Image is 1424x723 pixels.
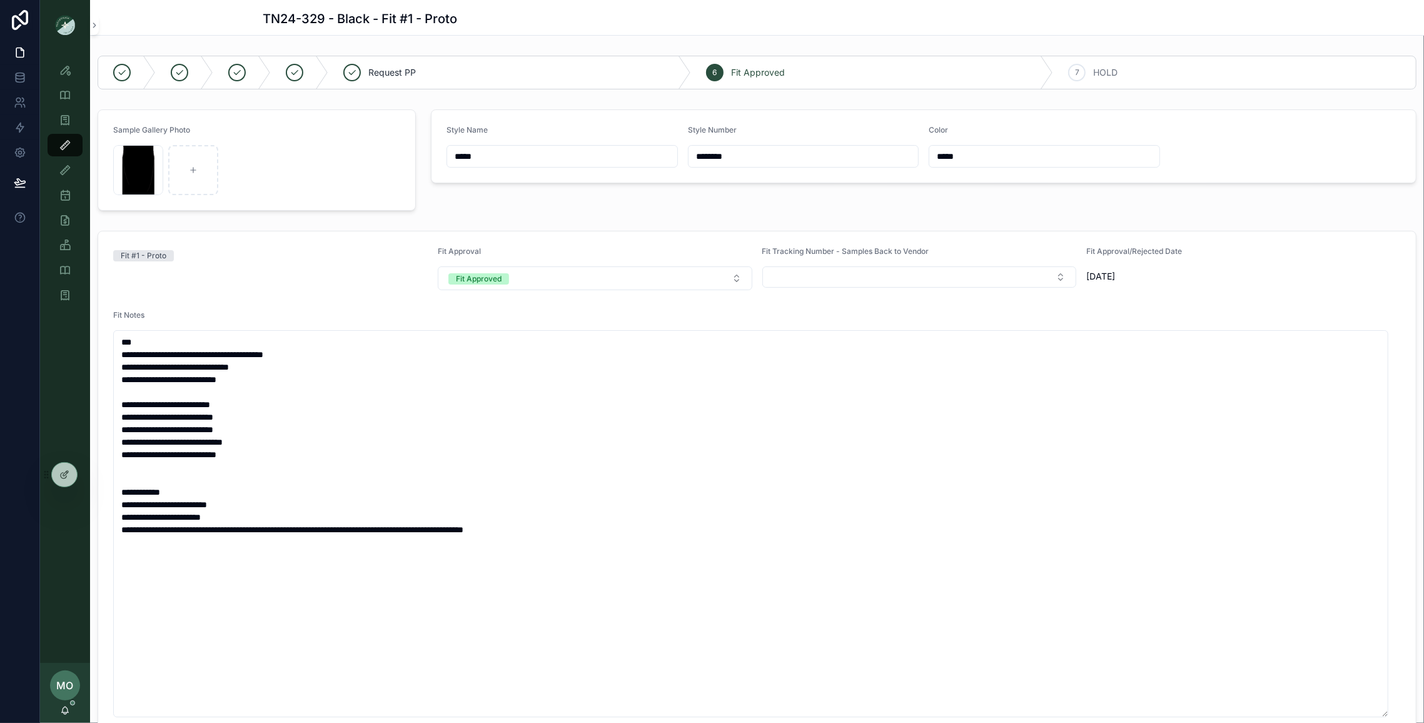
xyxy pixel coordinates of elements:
[712,68,717,78] span: 6
[1086,270,1401,283] span: [DATE]
[731,66,785,79] span: Fit Approved
[688,125,737,134] span: Style Number
[55,15,75,35] img: App logo
[929,125,948,134] span: Color
[113,125,190,134] span: Sample Gallery Photo
[438,246,481,256] span: Fit Approval
[1093,66,1118,79] span: HOLD
[1075,68,1079,78] span: 7
[40,50,90,323] div: scrollable content
[57,678,74,693] span: MO
[762,246,929,256] span: Fit Tracking Number - Samples Back to Vendor
[368,66,416,79] span: Request PP
[121,250,166,261] div: Fit #1 - Proto
[263,10,457,28] h1: TN24-329 - Black - Fit #1 - Proto
[456,273,502,285] div: Fit Approved
[1086,246,1182,256] span: Fit Approval/Rejected Date
[113,310,144,320] span: Fit Notes
[438,266,752,290] button: Select Button
[447,125,488,134] span: Style Name
[762,266,1077,288] button: Select Button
